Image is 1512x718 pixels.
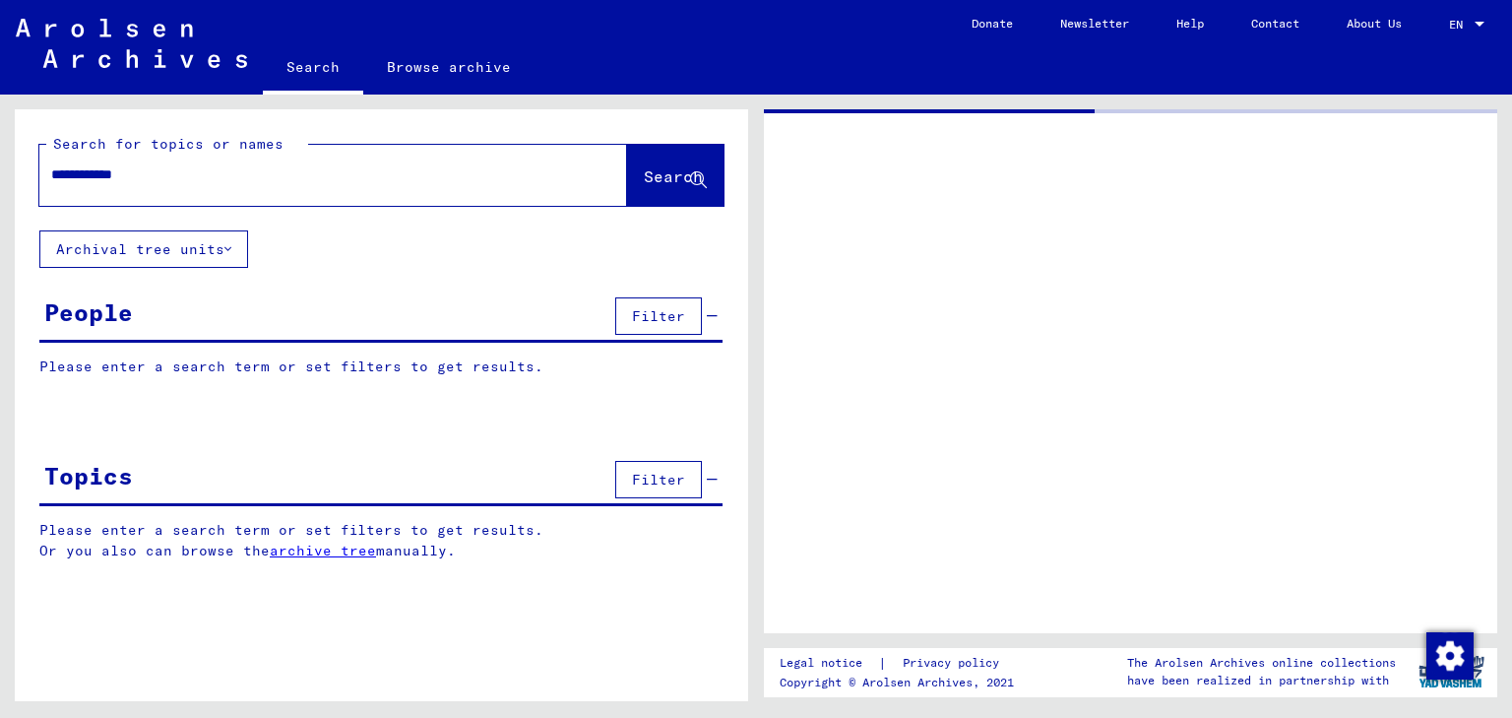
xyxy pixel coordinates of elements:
button: Filter [615,297,702,335]
mat-label: Search for topics or names [53,135,283,153]
p: Please enter a search term or set filters to get results. [39,357,723,377]
button: Filter [615,461,702,498]
p: Please enter a search term or set filters to get results. Or you also can browse the manually. [39,520,724,561]
a: Privacy policy [887,653,1023,674]
span: Filter [632,471,685,489]
button: Archival tree units [39,230,248,268]
a: Browse archive [363,43,535,91]
a: Legal notice [780,653,878,674]
img: yv_logo.png [1415,647,1488,696]
span: Search [644,166,703,186]
div: Change consent [1425,631,1473,679]
button: Search [627,145,724,206]
span: EN [1449,18,1471,32]
div: Topics [44,458,133,493]
a: Search [263,43,363,95]
p: The Arolsen Archives online collections [1127,654,1396,672]
span: Filter [632,307,685,325]
p: Copyright © Arolsen Archives, 2021 [780,674,1023,691]
div: People [44,294,133,330]
div: | [780,653,1023,674]
img: Change consent [1426,632,1474,680]
img: Arolsen_neg.svg [16,19,247,68]
p: have been realized in partnership with [1127,672,1396,689]
a: archive tree [270,542,376,559]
